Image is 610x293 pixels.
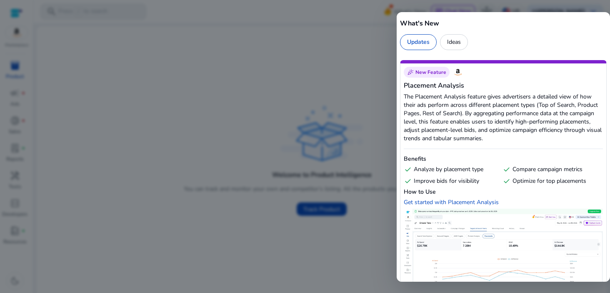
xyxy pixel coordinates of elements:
[404,177,412,185] span: check
[404,81,603,91] h5: Placement Analysis
[404,165,412,174] span: check
[404,155,603,163] h6: Benefits
[502,165,598,174] div: Compare campaign metrics
[502,165,511,174] span: check
[440,34,468,50] div: Ideas
[502,177,598,185] div: Optimize for top placements
[400,34,437,50] div: Updates
[502,177,511,185] span: check
[453,67,463,77] img: Amazon
[404,93,603,143] p: The Placement Analysis feature gives advertisers a detailed view of how their ads perform across ...
[404,165,500,174] div: Analyze by placement type
[404,177,500,185] div: Improve bids for visibility
[415,69,446,76] span: New Feature
[400,18,607,28] h5: What's New
[404,188,603,196] h6: How to Use
[404,198,499,206] a: Get started with Placement Analysis
[407,69,414,76] span: celebration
